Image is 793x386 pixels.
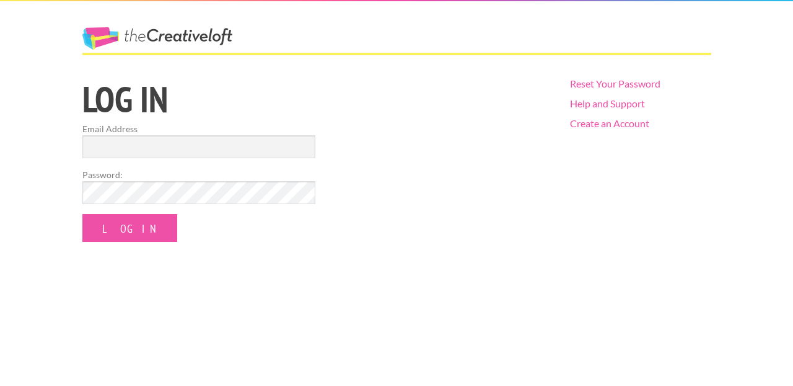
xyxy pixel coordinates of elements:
[570,117,649,129] a: Create an Account
[82,214,177,242] input: Log In
[570,78,660,89] a: Reset Your Password
[82,122,315,135] label: Email Address
[82,81,549,117] h1: Log in
[82,27,232,50] a: The Creative Loft
[82,168,315,181] label: Password:
[570,97,645,109] a: Help and Support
